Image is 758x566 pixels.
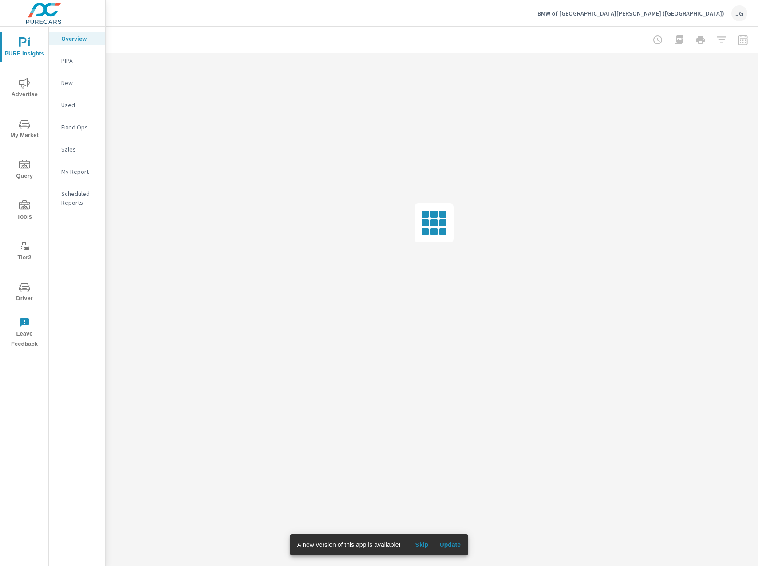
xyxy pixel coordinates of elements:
[3,37,46,59] span: PURE Insights
[49,76,105,90] div: New
[537,9,724,17] p: BMW of [GEOGRAPHIC_DATA][PERSON_NAME] ([GEOGRAPHIC_DATA])
[49,54,105,67] div: PIPA
[0,27,48,353] div: nav menu
[49,165,105,178] div: My Report
[61,167,98,176] p: My Report
[3,282,46,304] span: Driver
[731,5,747,21] div: JG
[61,56,98,65] p: PIPA
[49,32,105,45] div: Overview
[3,200,46,222] span: Tools
[297,541,401,548] span: A new version of this app is available!
[439,541,461,549] span: Update
[3,78,46,100] span: Advertise
[3,160,46,181] span: Query
[61,78,98,87] p: New
[61,123,98,132] p: Fixed Ops
[436,538,464,552] button: Update
[407,538,436,552] button: Skip
[61,101,98,109] p: Used
[61,189,98,207] p: Scheduled Reports
[49,98,105,112] div: Used
[49,143,105,156] div: Sales
[61,34,98,43] p: Overview
[411,541,432,549] span: Skip
[3,241,46,263] span: Tier2
[3,317,46,349] span: Leave Feedback
[3,119,46,141] span: My Market
[61,145,98,154] p: Sales
[49,121,105,134] div: Fixed Ops
[49,187,105,209] div: Scheduled Reports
